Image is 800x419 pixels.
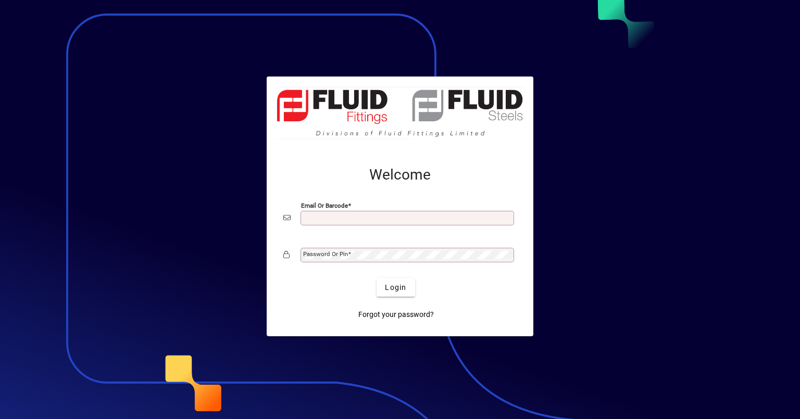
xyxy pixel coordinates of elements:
[283,166,517,184] h2: Welcome
[354,305,438,324] a: Forgot your password?
[377,278,415,297] button: Login
[385,282,406,293] span: Login
[301,202,348,209] mat-label: Email or Barcode
[358,309,434,320] span: Forgot your password?
[303,250,348,258] mat-label: Password or Pin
